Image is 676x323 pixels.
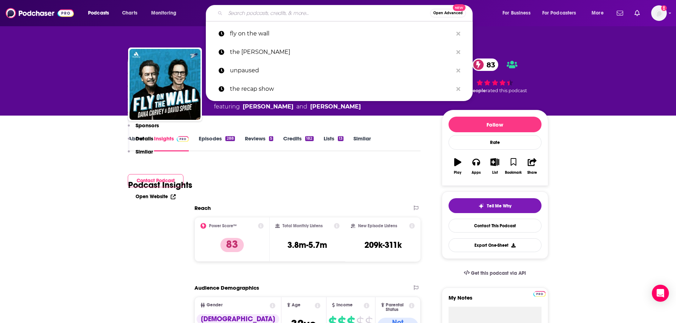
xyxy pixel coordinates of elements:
[458,264,532,282] a: Get this podcast via API
[225,136,235,141] div: 288
[207,303,222,307] span: Gender
[471,270,526,276] span: Get this podcast via API
[219,95,244,101] a: Comedy
[245,135,273,151] a: Reviews5
[592,8,604,18] span: More
[492,171,498,175] div: List
[651,5,667,21] img: User Profile
[243,102,293,111] a: Dana Carvey
[292,303,301,307] span: Age
[453,4,466,11] span: New
[442,54,548,98] div: 83 15 peoplerated this podcast
[364,240,402,250] h3: 209k-311k
[523,154,541,179] button: Share
[128,174,183,187] button: Contact Podcast
[310,102,361,111] a: David Spade
[538,7,587,19] button: open menu
[324,135,344,151] a: Lists13
[136,148,153,155] p: Similar
[283,135,313,151] a: Credits182
[651,5,667,21] button: Show profile menu
[449,219,542,233] a: Contact This Podcast
[214,102,361,111] span: featuring
[220,238,244,252] p: 83
[661,5,667,11] svg: Add a profile image
[83,7,118,19] button: open menu
[305,136,313,141] div: 182
[449,117,542,132] button: Follow
[230,24,453,43] p: fly on the wall
[6,6,74,20] img: Podchaser - Follow, Share and Rate Podcasts
[287,240,327,250] h3: 3.8m-5.7m
[146,7,186,19] button: open menu
[269,136,273,141] div: 5
[338,136,344,141] div: 13
[527,171,537,175] div: Share
[209,223,237,228] h2: Power Score™
[386,303,408,312] span: Parental Status
[353,135,371,151] a: Similar
[230,80,453,98] p: the recap show
[533,291,546,297] img: Podchaser Pro
[282,223,323,228] h2: Total Monthly Listens
[467,154,485,179] button: Apps
[449,238,542,252] button: Export One-Sheet
[454,171,461,175] div: Play
[206,43,473,61] a: the [PERSON_NAME]
[214,94,361,111] div: A podcast
[136,194,176,200] a: Open Website
[430,9,466,17] button: Open AdvancedNew
[194,284,259,291] h2: Audience Demographics
[213,5,479,21] div: Search podcasts, credits, & more...
[122,8,137,18] span: Charts
[206,80,473,98] a: the recap show
[478,203,484,209] img: tell me why sparkle
[479,59,499,71] span: 83
[464,88,486,93] span: 15 people
[128,135,153,148] button: Details
[117,7,142,19] a: Charts
[128,148,153,161] button: Similar
[542,8,576,18] span: For Podcasters
[433,11,463,15] span: Open Advanced
[472,59,499,71] a: 83
[449,154,467,179] button: Play
[199,135,235,151] a: Episodes288
[472,171,481,175] div: Apps
[504,154,523,179] button: Bookmark
[587,7,612,19] button: open menu
[206,61,473,80] a: unpaused
[449,294,542,307] label: My Notes
[485,154,504,179] button: List
[533,290,546,297] a: Pro website
[632,7,643,19] a: Show notifications dropdown
[505,171,522,175] div: Bookmark
[296,102,307,111] span: and
[194,205,211,211] h2: Reach
[487,203,511,209] span: Tell Me Why
[449,198,542,213] button: tell me why sparkleTell Me Why
[230,43,453,61] p: the tony kornheiser
[88,8,109,18] span: Podcasts
[230,61,453,80] p: unpaused
[225,7,430,19] input: Search podcasts, credits, & more...
[486,88,527,93] span: rated this podcast
[614,7,626,19] a: Show notifications dropdown
[502,8,531,18] span: For Business
[206,24,473,43] a: fly on the wall
[136,135,153,142] p: Details
[151,8,176,18] span: Monitoring
[449,135,542,150] div: Rate
[336,303,353,307] span: Income
[130,49,200,120] img: Fly on the Wall with Dana Carvey and David Spade
[498,7,539,19] button: open menu
[358,223,397,228] h2: New Episode Listens
[652,285,669,302] div: Open Intercom Messenger
[651,5,667,21] span: Logged in as kate.duboisARM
